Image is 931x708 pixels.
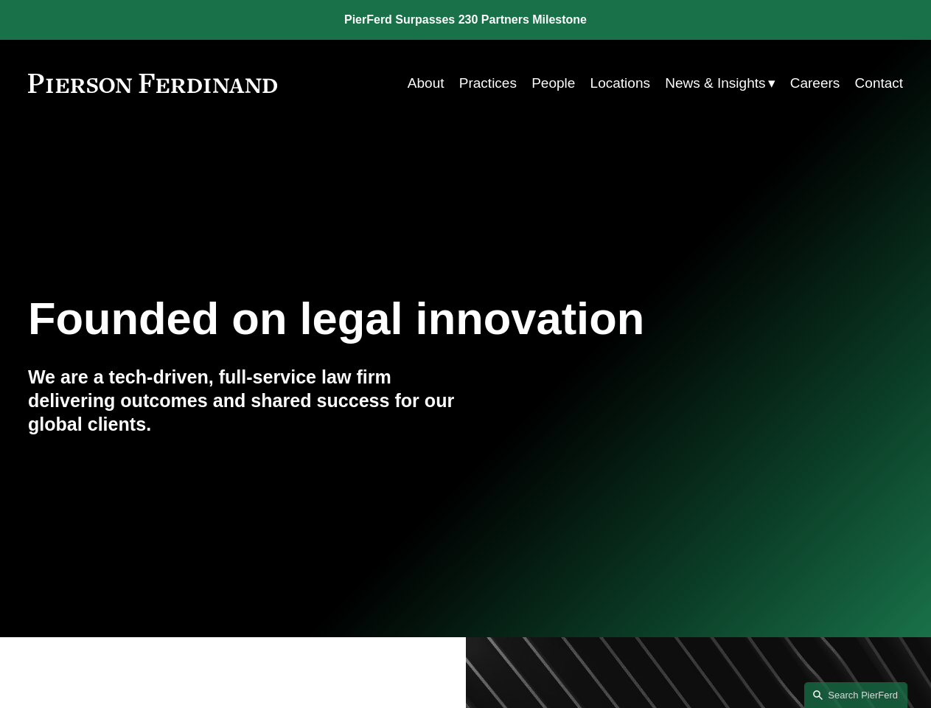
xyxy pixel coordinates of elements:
span: News & Insights [665,71,765,96]
a: Careers [790,69,840,97]
a: Contact [855,69,904,97]
h1: Founded on legal innovation [28,293,757,344]
h4: We are a tech-driven, full-service law firm delivering outcomes and shared success for our global... [28,366,466,437]
a: People [531,69,575,97]
a: Locations [590,69,650,97]
a: About [408,69,444,97]
a: Search this site [804,682,907,708]
a: Practices [459,69,517,97]
a: folder dropdown [665,69,775,97]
